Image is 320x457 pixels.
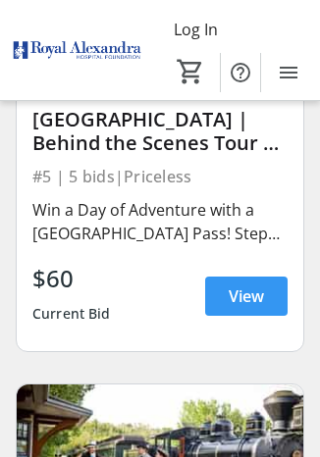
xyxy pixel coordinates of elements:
[12,14,142,87] img: Royal Alexandra Hospital Foundation's Logo
[173,54,208,89] button: Cart
[205,277,288,316] a: View
[32,261,111,296] div: $60
[32,163,288,190] div: #5 | 5 bids | Priceless
[221,53,260,92] button: Help
[174,18,218,41] span: Log In
[269,53,308,92] button: Menu
[32,296,111,331] div: Current Bid
[229,284,264,308] span: View
[32,198,288,245] div: Win a Day of Adventure with a [GEOGRAPHIC_DATA] Pass! Step into the past, experience the present,...
[32,108,288,155] div: [GEOGRAPHIC_DATA] | Behind the Scenes Tour + [DATE] Pass (Item 1)
[158,14,234,45] button: Log In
